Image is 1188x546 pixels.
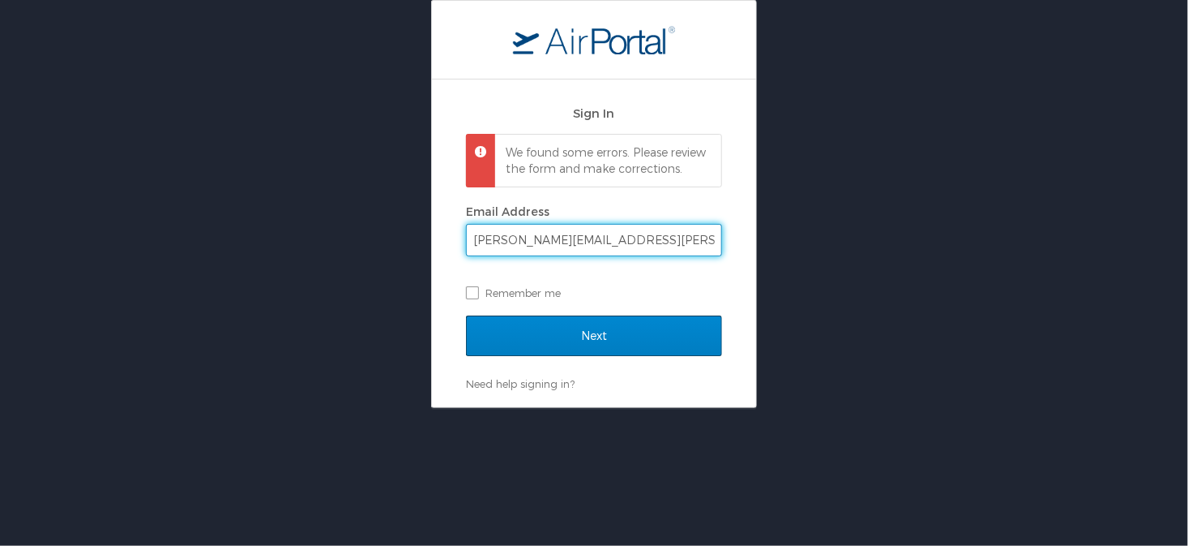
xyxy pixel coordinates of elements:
label: Remember me [466,281,722,305]
p: We found some errors. Please review the form and make corrections. [506,144,707,176]
img: logo [513,25,675,54]
input: Next [466,316,722,356]
h2: Sign In [466,104,722,123]
a: Need help signing in? [466,377,575,390]
label: Email Address [466,204,549,218]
